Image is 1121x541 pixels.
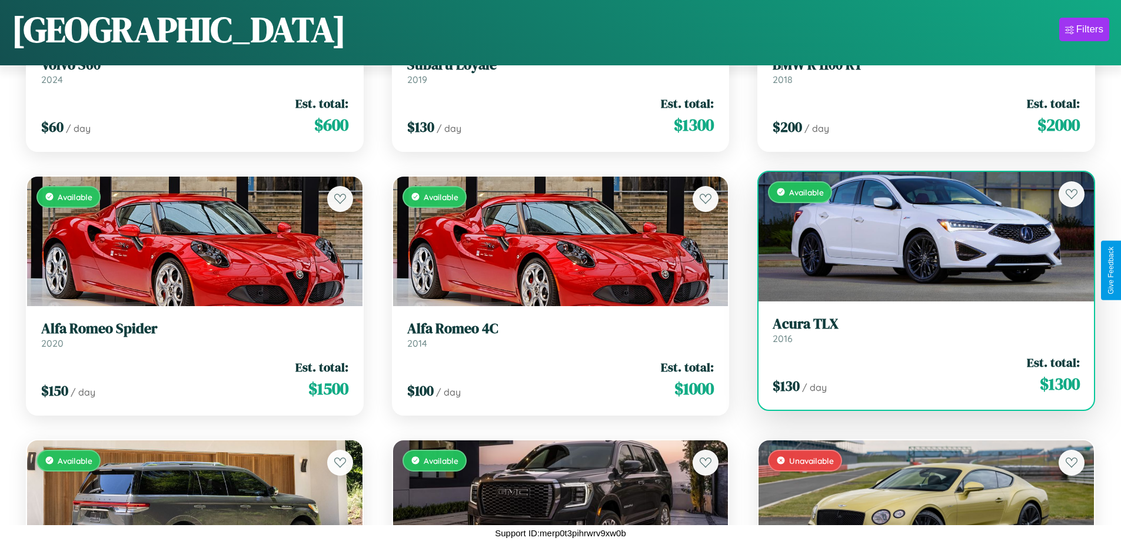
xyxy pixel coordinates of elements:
[495,525,626,541] p: Support ID: merp0t3pihrwrv9xw0b
[424,456,458,466] span: Available
[407,57,714,74] h3: Subaru Loyale
[773,316,1080,344] a: Acura TLX2016
[773,57,1080,74] h3: BMW R 1100 RT
[1027,95,1080,112] span: Est. total:
[407,57,714,85] a: Subaru Loyale2019
[308,377,348,400] span: $ 1500
[58,456,92,466] span: Available
[314,113,348,137] span: $ 600
[1059,18,1109,41] button: Filters
[661,95,714,112] span: Est. total:
[674,377,714,400] span: $ 1000
[407,381,434,400] span: $ 100
[41,320,348,337] h3: Alfa Romeo Spider
[773,333,793,344] span: 2016
[437,122,461,134] span: / day
[424,192,458,202] span: Available
[41,337,64,349] span: 2020
[1037,113,1080,137] span: $ 2000
[661,359,714,376] span: Est. total:
[41,381,68,400] span: $ 150
[789,187,824,197] span: Available
[1027,354,1080,371] span: Est. total:
[41,57,348,74] h3: Volvo S60
[773,117,802,137] span: $ 200
[12,5,346,54] h1: [GEOGRAPHIC_DATA]
[407,337,427,349] span: 2014
[41,320,348,349] a: Alfa Romeo Spider2020
[789,456,834,466] span: Unavailable
[804,122,829,134] span: / day
[41,57,348,85] a: Volvo S602024
[674,113,714,137] span: $ 1300
[58,192,92,202] span: Available
[41,117,64,137] span: $ 60
[802,381,827,393] span: / day
[1107,247,1115,294] div: Give Feedback
[407,320,714,349] a: Alfa Romeo 4C2014
[71,386,95,398] span: / day
[41,74,63,85] span: 2024
[407,117,434,137] span: $ 130
[773,74,793,85] span: 2018
[66,122,91,134] span: / day
[773,57,1080,85] a: BMW R 1100 RT2018
[1076,24,1103,35] div: Filters
[295,95,348,112] span: Est. total:
[773,376,800,396] span: $ 130
[295,359,348,376] span: Est. total:
[407,74,427,85] span: 2019
[1040,372,1080,396] span: $ 1300
[773,316,1080,333] h3: Acura TLX
[407,320,714,337] h3: Alfa Romeo 4C
[436,386,461,398] span: / day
